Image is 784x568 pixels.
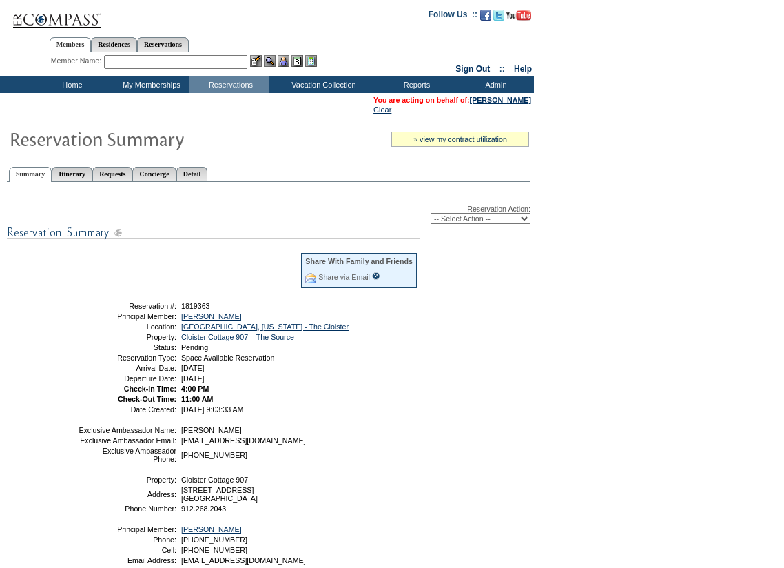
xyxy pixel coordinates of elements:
[9,167,52,182] a: Summary
[181,395,213,403] span: 11:00 AM
[78,476,176,484] td: Property:
[305,257,413,265] div: Share With Family and Friends
[181,436,306,445] span: [EMAIL_ADDRESS][DOMAIN_NAME]
[78,323,176,331] td: Location:
[181,426,242,434] span: [PERSON_NAME]
[181,343,208,352] span: Pending
[373,96,531,104] span: You are acting on behalf of:
[78,505,176,513] td: Phone Number:
[305,55,317,67] img: b_calculator.gif
[413,135,507,143] a: » view my contract utilization
[52,167,92,181] a: Itinerary
[181,333,248,341] a: Cloister Cottage 907
[506,10,531,21] img: Subscribe to our YouTube Channel
[278,55,289,67] img: Impersonate
[264,55,276,67] img: View
[176,167,208,181] a: Detail
[124,385,176,393] strong: Check-In Time:
[181,385,209,393] span: 4:00 PM
[181,451,247,459] span: [PHONE_NUMBER]
[318,273,370,281] a: Share via Email
[455,64,490,74] a: Sign Out
[181,354,274,362] span: Space Available Reservation
[78,302,176,310] td: Reservation #:
[480,10,491,21] img: Become our fan on Facebook
[269,76,375,93] td: Vacation Collection
[181,405,243,414] span: [DATE] 9:03:33 AM
[291,55,303,67] img: Reservations
[250,55,262,67] img: b_edit.gif
[78,354,176,362] td: Reservation Type:
[256,333,294,341] a: The Source
[78,343,176,352] td: Status:
[181,505,226,513] span: 912.268.2043
[78,364,176,372] td: Arrival Date:
[78,405,176,414] td: Date Created:
[181,536,247,544] span: [PHONE_NUMBER]
[181,525,242,534] a: [PERSON_NAME]
[78,546,176,554] td: Cell:
[181,312,242,321] a: [PERSON_NAME]
[470,96,531,104] a: [PERSON_NAME]
[514,64,532,74] a: Help
[181,486,258,503] span: [STREET_ADDRESS] [GEOGRAPHIC_DATA]
[78,447,176,463] td: Exclusive Ambassador Phone:
[50,37,92,52] a: Members
[7,224,420,241] img: subTtlResSummary.gif
[429,8,477,25] td: Follow Us ::
[189,76,269,93] td: Reservations
[132,167,176,181] a: Concierge
[78,333,176,341] td: Property:
[78,525,176,534] td: Principal Member:
[455,76,534,93] td: Admin
[506,14,531,22] a: Subscribe to our YouTube Channel
[9,125,285,152] img: Reservaton Summary
[181,374,205,383] span: [DATE]
[181,364,205,372] span: [DATE]
[118,395,176,403] strong: Check-Out Time:
[375,76,455,93] td: Reports
[92,167,132,181] a: Requests
[499,64,505,74] span: ::
[110,76,189,93] td: My Memberships
[181,556,306,565] span: [EMAIL_ADDRESS][DOMAIN_NAME]
[181,302,210,310] span: 1819363
[181,546,247,554] span: [PHONE_NUMBER]
[181,476,248,484] span: Cloister Cottage 907
[78,536,176,544] td: Phone:
[78,486,176,503] td: Address:
[78,374,176,383] td: Departure Date:
[493,10,504,21] img: Follow us on Twitter
[137,37,189,52] a: Reservations
[181,323,349,331] a: [GEOGRAPHIC_DATA], [US_STATE] - The Cloister
[51,55,104,67] div: Member Name:
[493,14,504,22] a: Follow us on Twitter
[372,272,380,280] input: What is this?
[78,312,176,321] td: Principal Member:
[7,205,530,224] div: Reservation Action:
[78,556,176,565] td: Email Address:
[373,105,391,114] a: Clear
[31,76,110,93] td: Home
[480,14,491,22] a: Become our fan on Facebook
[78,436,176,445] td: Exclusive Ambassador Email:
[91,37,137,52] a: Residences
[78,426,176,434] td: Exclusive Ambassador Name:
